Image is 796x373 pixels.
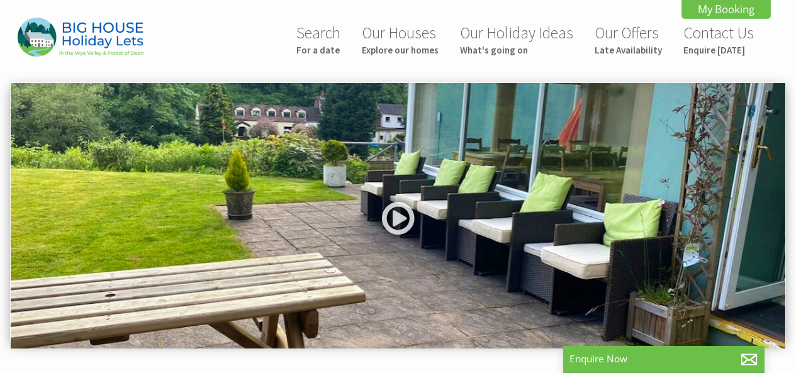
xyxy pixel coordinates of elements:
[362,23,439,56] a: Our HousesExplore our homes
[460,44,573,56] small: What's going on
[683,23,754,56] a: Contact UsEnquire [DATE]
[296,23,340,56] a: SearchFor a date
[18,18,143,56] img: Big House Holiday Lets
[460,23,573,56] a: Our Holiday IdeasWhat's going on
[595,44,662,56] small: Late Availability
[595,23,662,56] a: Our OffersLate Availability
[296,44,340,56] small: For a date
[362,44,439,56] small: Explore our homes
[683,44,754,56] small: Enquire [DATE]
[569,352,758,365] p: Enquire Now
